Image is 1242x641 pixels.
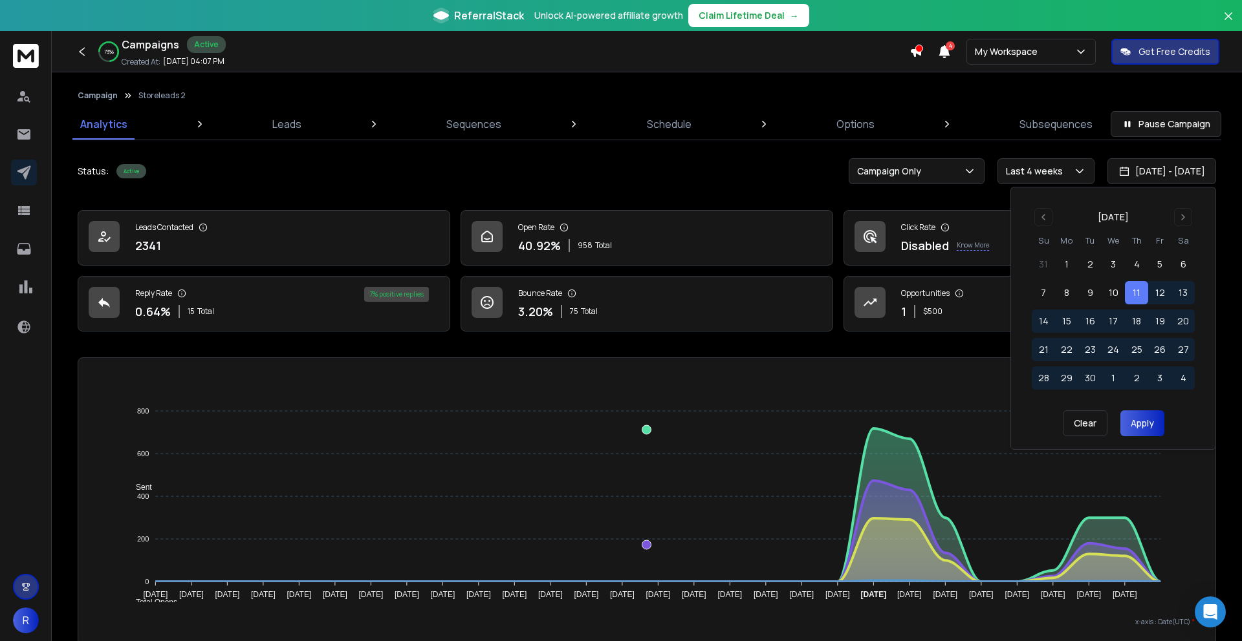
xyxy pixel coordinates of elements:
button: 1 [1055,253,1078,276]
button: 30 [1078,366,1102,390]
tspan: [DATE] [825,590,850,599]
button: 3 [1148,366,1171,390]
a: Open Rate40.92%958Total [461,210,833,266]
tspan: [DATE] [574,590,599,599]
button: 13 [1171,281,1195,304]
tspan: [DATE] [790,590,814,599]
a: Click RateDisabledKnow More [844,210,1216,266]
a: Subsequences [1012,109,1100,140]
p: Reply Rate [135,288,172,299]
p: Leads [272,116,301,132]
button: Close banner [1220,8,1237,39]
tspan: [DATE] [144,590,168,599]
tspan: [DATE] [179,590,204,599]
p: Opportunities [901,288,950,299]
p: 40.92 % [518,236,561,255]
p: 0.64 % [135,302,171,320]
button: 18 [1125,310,1148,333]
p: x-axis : Date(UTC) [99,617,1195,627]
button: 3 [1102,253,1125,276]
button: 23 [1078,338,1102,361]
tspan: [DATE] [933,590,958,599]
button: 7 [1032,281,1055,304]
button: 12 [1148,281,1171,304]
span: 4 [946,41,955,50]
button: 14 [1032,310,1055,333]
p: Bounce Rate [518,288,562,299]
div: [DATE] [1098,211,1129,224]
a: Leads [265,109,309,140]
button: 8 [1055,281,1078,304]
p: $ 500 [923,306,942,317]
button: 26 [1148,338,1171,361]
tspan: [DATE] [969,590,994,599]
tspan: 0 [146,578,149,585]
button: 24 [1102,338,1125,361]
span: ReferralStack [454,8,524,23]
button: 21 [1032,338,1055,361]
tspan: 200 [137,535,149,543]
button: [DATE] - [DATE] [1107,158,1216,184]
tspan: [DATE] [215,590,240,599]
button: 2 [1125,366,1148,390]
div: Open Intercom Messenger [1195,596,1226,627]
p: Status: [78,165,109,178]
button: R [13,607,39,633]
button: 25 [1125,338,1148,361]
tspan: [DATE] [610,590,635,599]
button: 27 [1171,338,1195,361]
tspan: [DATE] [431,590,455,599]
p: Analytics [80,116,127,132]
p: Schedule [647,116,692,132]
tspan: [DATE] [897,590,922,599]
tspan: [DATE] [359,590,384,599]
button: Go to next month [1174,208,1192,226]
div: Active [116,164,146,178]
span: Total [595,240,612,251]
a: Schedule [639,109,699,140]
tspan: [DATE] [503,590,527,599]
th: Sunday [1032,234,1055,247]
button: 9 [1078,281,1102,304]
span: → [790,9,799,22]
button: 1 [1102,366,1125,390]
th: Saturday [1171,234,1195,247]
span: Total [581,306,598,317]
p: Unlock AI-powered affiliate growth [534,9,683,22]
tspan: [DATE] [395,590,419,599]
tspan: [DATE] [251,590,276,599]
th: Wednesday [1102,234,1125,247]
button: 4 [1125,253,1148,276]
p: Campaign Only [857,165,926,178]
p: [DATE] 04:07 PM [163,56,224,67]
tspan: 400 [137,492,149,500]
span: Total Opens [126,598,177,607]
span: 75 [570,306,578,317]
a: Analytics [72,109,135,140]
button: 2 [1078,253,1102,276]
button: 4 [1171,366,1195,390]
button: Apply [1120,410,1164,436]
a: Reply Rate0.64%15Total7% positive replies [78,276,450,331]
p: Options [836,116,875,132]
button: Campaign [78,90,118,101]
button: 16 [1078,310,1102,333]
h1: Campaigns [122,37,179,52]
button: 5 [1148,253,1171,276]
tspan: [DATE] [718,590,743,599]
span: Total [197,306,214,317]
div: Active [187,36,226,53]
tspan: [DATE] [682,590,706,599]
tspan: [DATE] [861,590,887,599]
span: 15 [188,306,195,317]
tspan: [DATE] [1041,590,1065,599]
tspan: [DATE] [323,590,347,599]
p: Storeleads 2 [138,90,186,101]
button: 22 [1055,338,1078,361]
tspan: [DATE] [1005,590,1030,599]
th: Thursday [1125,234,1148,247]
button: Claim Lifetime Deal→ [688,4,809,27]
tspan: [DATE] [1113,590,1137,599]
tspan: [DATE] [287,590,312,599]
p: 3.20 % [518,302,553,320]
